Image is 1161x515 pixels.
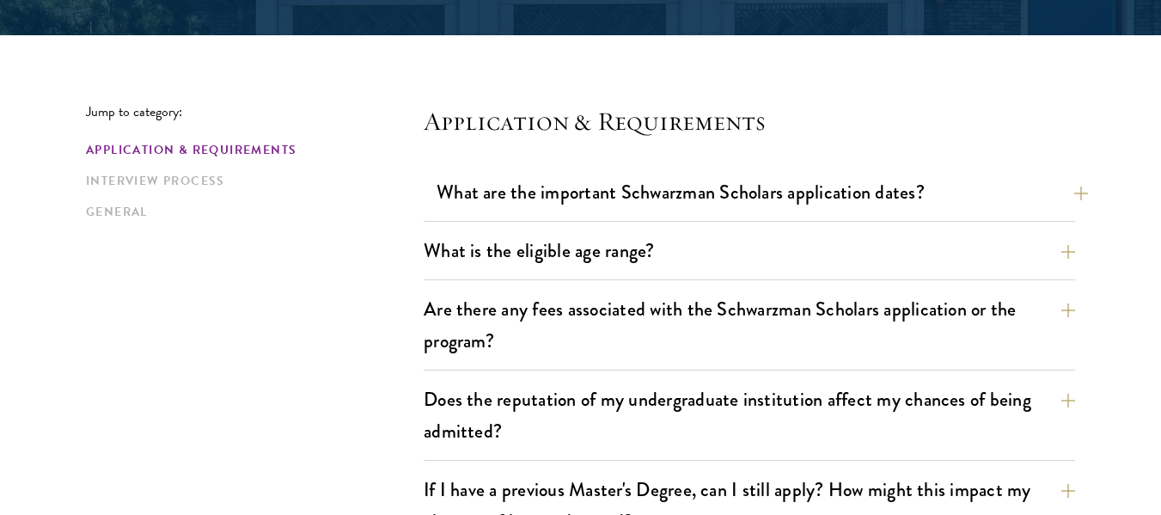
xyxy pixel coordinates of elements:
button: Are there any fees associated with the Schwarzman Scholars application or the program? [424,290,1075,360]
button: Does the reputation of my undergraduate institution affect my chances of being admitted? [424,380,1075,451]
button: What are the important Schwarzman Scholars application dates? [437,173,1088,212]
h4: Application & Requirements [424,104,1075,138]
p: Jump to category: [86,104,424,120]
a: Application & Requirements [86,141,413,159]
a: Interview Process [86,172,413,190]
a: General [86,203,413,221]
button: What is the eligible age range? [424,231,1075,270]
